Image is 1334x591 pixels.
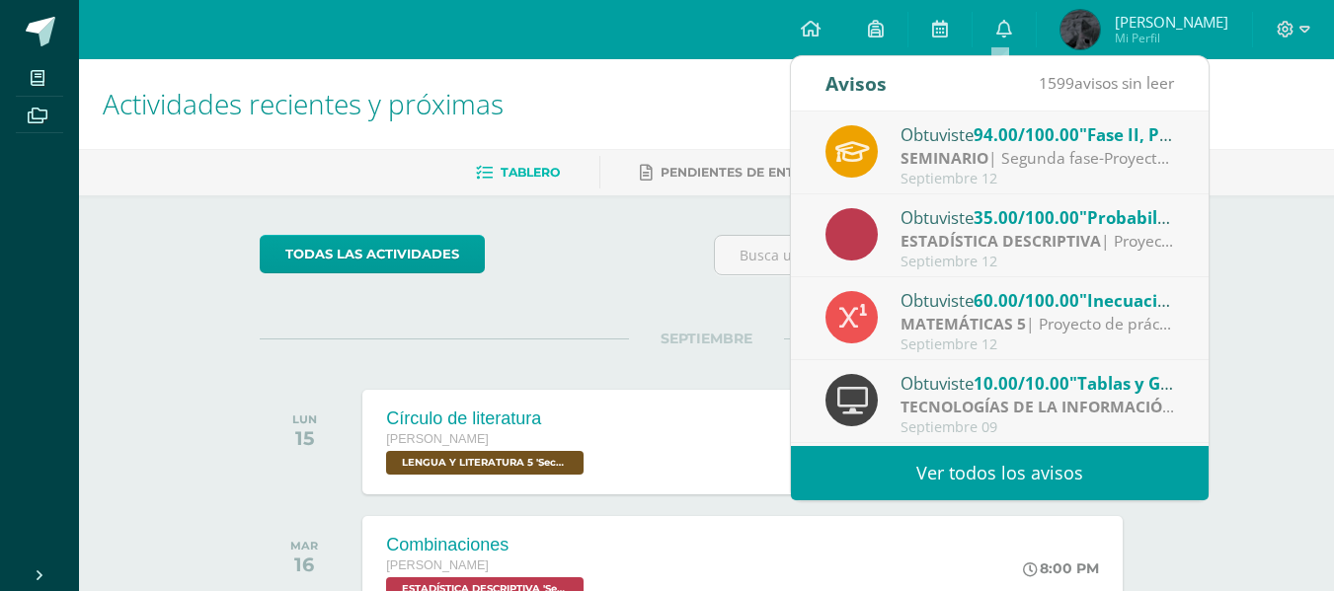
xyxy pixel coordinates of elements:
div: Obtuviste en [901,370,1175,396]
div: Septiembre 09 [901,419,1175,436]
div: Septiembre 12 [901,254,1175,270]
a: Tablero [476,157,560,188]
div: Septiembre 12 [901,171,1175,187]
div: 8:00 PM [1023,559,1099,577]
span: LENGUA Y LITERATURA 5 'Sección A' [386,451,584,475]
span: 35.00/100.00 [974,206,1079,229]
a: Ver todos los avisos [791,446,1209,500]
img: ae8f675cdc2ac93a8575d964c836f19a.png [1060,10,1100,49]
div: Obtuviste en [901,287,1175,313]
div: LUN [292,412,317,426]
strong: ESTADÍSTICA DESCRIPTIVA [901,230,1101,252]
div: Círculo de literatura [386,408,589,429]
span: Actividades recientes y próximas [103,85,504,122]
div: Septiembre 12 [901,336,1175,353]
div: | Segunda fase-Proyecto de Investigación-Acción [901,147,1175,170]
strong: SEMINARIO [901,147,988,169]
div: | Proyecto de práctica [901,230,1175,253]
span: 10.00/10.00 [974,372,1069,395]
span: [PERSON_NAME] [1115,12,1228,32]
div: 15 [292,426,317,450]
span: [PERSON_NAME] [386,432,489,446]
div: MAR [290,539,318,553]
span: 94.00/100.00 [974,123,1079,146]
span: 1599 [1039,72,1074,94]
div: Avisos [825,56,887,111]
a: Pendientes de entrega [640,157,829,188]
span: avisos sin leer [1039,72,1174,94]
span: "Tablas y Gráficos Dinámicos" [1069,372,1313,395]
span: Pendientes de entrega [661,165,829,180]
span: Mi Perfil [1115,30,1228,46]
div: 16 [290,553,318,576]
div: | Proyectos de Dominio [901,396,1175,418]
span: SEPTIEMBRE [629,330,784,347]
span: Tablero [501,165,560,180]
span: "Inecuaciones" [1079,289,1204,312]
strong: MATEMÁTICAS 5 [901,313,1026,334]
div: Obtuviste en [901,121,1175,147]
div: Obtuviste en [901,204,1175,230]
span: "Probabilidades compuestas" [1079,206,1322,229]
span: [PERSON_NAME] [386,558,489,572]
div: | Proyecto de práctica [901,313,1175,335]
input: Busca una actividad próxima aquí... [715,236,1152,274]
a: todas las Actividades [260,235,485,273]
span: 60.00/100.00 [974,289,1079,312]
div: Combinaciones [386,535,589,555]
